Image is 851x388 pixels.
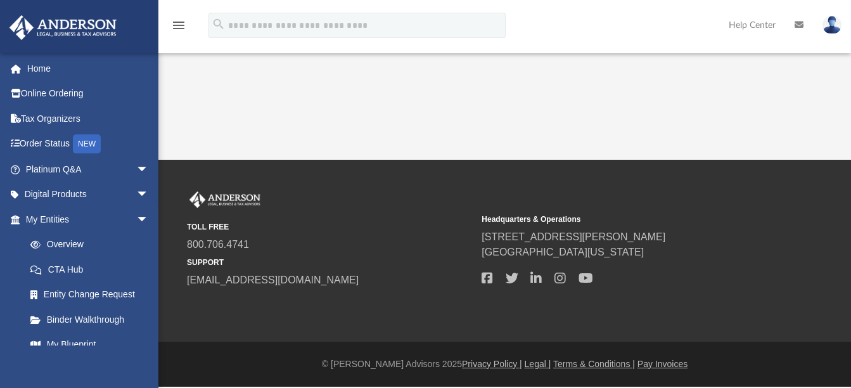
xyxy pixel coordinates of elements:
a: My Entitiesarrow_drop_down [9,207,168,232]
a: 800.706.4741 [187,239,249,250]
span: arrow_drop_down [136,182,162,208]
a: [EMAIL_ADDRESS][DOMAIN_NAME] [187,275,359,285]
span: arrow_drop_down [136,207,162,233]
img: Anderson Advisors Platinum Portal [187,191,263,208]
a: [STREET_ADDRESS][PERSON_NAME] [482,231,665,242]
img: Anderson Advisors Platinum Portal [6,15,120,40]
a: Online Ordering [9,81,168,107]
small: SUPPORT [187,257,473,268]
a: Order StatusNEW [9,131,168,157]
small: TOLL FREE [187,221,473,233]
a: Tax Organizers [9,106,168,131]
i: search [212,17,226,31]
a: Digital Productsarrow_drop_down [9,182,168,207]
div: © [PERSON_NAME] Advisors 2025 [158,358,851,371]
a: Privacy Policy | [462,359,522,369]
a: Pay Invoices [637,359,688,369]
a: Legal | [525,359,551,369]
a: menu [171,24,186,33]
a: Home [9,56,168,81]
a: Binder Walkthrough [18,307,168,332]
a: My Blueprint [18,332,162,358]
a: Platinum Q&Aarrow_drop_down [9,157,168,182]
div: NEW [73,134,101,153]
a: Entity Change Request [18,282,168,307]
a: Overview [18,232,168,257]
a: CTA Hub [18,257,168,282]
span: arrow_drop_down [136,157,162,183]
a: Terms & Conditions | [553,359,635,369]
i: menu [171,18,186,33]
small: Headquarters & Operations [482,214,767,225]
a: [GEOGRAPHIC_DATA][US_STATE] [482,247,644,257]
img: User Pic [822,16,841,34]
